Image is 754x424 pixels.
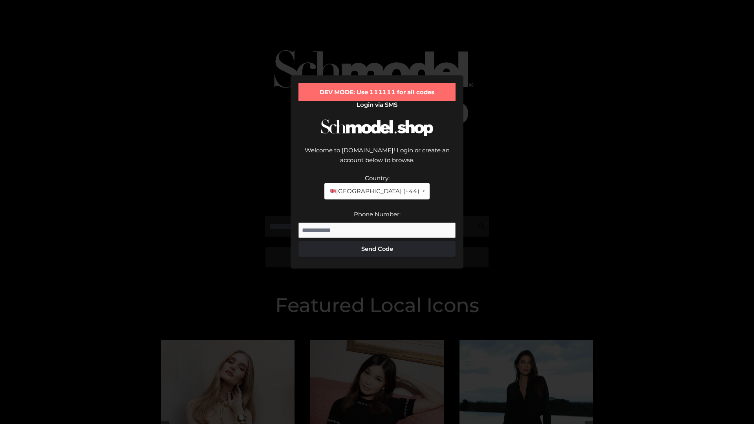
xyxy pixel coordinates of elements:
img: 🇬🇧 [330,188,336,194]
span: [GEOGRAPHIC_DATA] (+44) [329,186,419,196]
label: Country: [365,174,390,182]
img: Schmodel Logo [318,112,436,143]
div: DEV MODE: Use 111111 for all codes [298,83,456,101]
label: Phone Number: [354,210,401,218]
div: Welcome to [DOMAIN_NAME]! Login or create an account below to browse. [298,145,456,173]
button: Send Code [298,241,456,257]
h2: Login via SMS [298,101,456,108]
